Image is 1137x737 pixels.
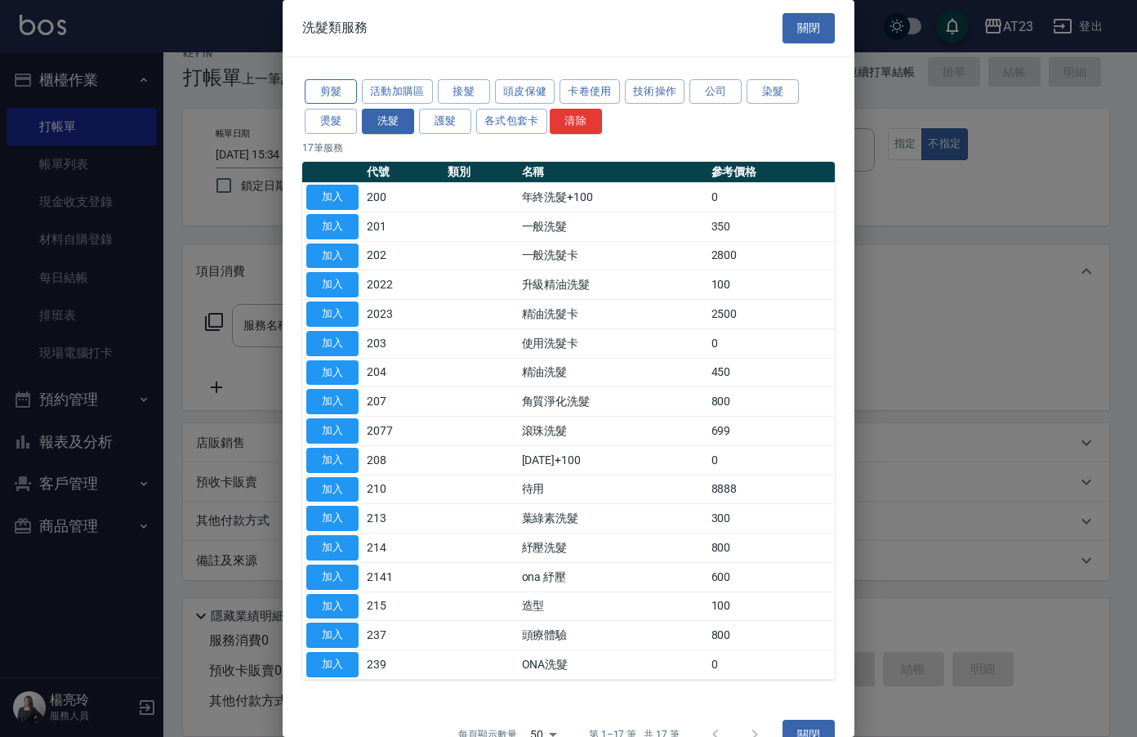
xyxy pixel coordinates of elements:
[707,650,835,680] td: 0
[518,387,707,417] td: 角質淨化洗髮
[305,109,357,134] button: 燙髮
[419,109,471,134] button: 護髮
[444,162,517,183] th: 類別
[363,475,444,504] td: 210
[306,565,359,590] button: 加入
[518,562,707,592] td: ona 紓壓
[518,162,707,183] th: 名稱
[306,331,359,356] button: 加入
[306,477,359,502] button: 加入
[363,183,444,212] td: 200
[302,20,368,36] span: 洗髮類服務
[707,387,835,417] td: 800
[363,162,444,183] th: 代號
[306,652,359,677] button: 加入
[560,79,620,105] button: 卡卷使用
[625,79,685,105] button: 技術操作
[707,270,835,300] td: 100
[707,241,835,270] td: 2800
[363,300,444,329] td: 2023
[362,79,433,105] button: 活動加購區
[518,475,707,504] td: 待用
[518,621,707,650] td: 頭療體驗
[707,417,835,446] td: 699
[707,358,835,387] td: 450
[363,387,444,417] td: 207
[306,360,359,386] button: 加入
[306,594,359,619] button: 加入
[707,328,835,358] td: 0
[518,592,707,621] td: 造型
[363,328,444,358] td: 203
[306,535,359,561] button: 加入
[707,300,835,329] td: 2500
[305,79,357,105] button: 剪髮
[363,650,444,680] td: 239
[306,418,359,444] button: 加入
[306,506,359,531] button: 加入
[707,445,835,475] td: 0
[306,272,359,297] button: 加入
[518,241,707,270] td: 一般洗髮卡
[363,562,444,592] td: 2141
[707,562,835,592] td: 600
[306,389,359,414] button: 加入
[518,328,707,358] td: 使用洗髮卡
[707,621,835,650] td: 800
[707,183,835,212] td: 0
[363,212,444,241] td: 201
[363,534,444,563] td: 214
[363,358,444,387] td: 204
[302,141,835,155] p: 17 筆服務
[518,212,707,241] td: 一般洗髮
[363,445,444,475] td: 208
[363,592,444,621] td: 215
[363,504,444,534] td: 213
[306,185,359,210] button: 加入
[306,243,359,269] button: 加入
[306,448,359,473] button: 加入
[707,162,835,183] th: 參考價格
[363,241,444,270] td: 202
[495,79,555,105] button: 頭皮保健
[363,270,444,300] td: 2022
[306,623,359,648] button: 加入
[518,504,707,534] td: 葉綠素洗髮
[707,592,835,621] td: 100
[476,109,547,134] button: 各式包套卡
[363,621,444,650] td: 237
[518,534,707,563] td: 紓壓洗髮
[707,504,835,534] td: 300
[747,79,799,105] button: 染髮
[707,475,835,504] td: 8888
[363,417,444,446] td: 2077
[518,300,707,329] td: 精油洗髮卡
[689,79,742,105] button: 公司
[707,212,835,241] td: 350
[362,109,414,134] button: 洗髮
[518,445,707,475] td: [DATE]+100
[783,13,835,43] button: 關閉
[306,301,359,327] button: 加入
[518,183,707,212] td: 年終洗髮+100
[518,417,707,446] td: 滾珠洗髮
[518,358,707,387] td: 精油洗髮
[518,650,707,680] td: ONA洗髮
[438,79,490,105] button: 接髮
[518,270,707,300] td: 升級精油洗髮
[550,109,602,134] button: 清除
[707,534,835,563] td: 800
[306,214,359,239] button: 加入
